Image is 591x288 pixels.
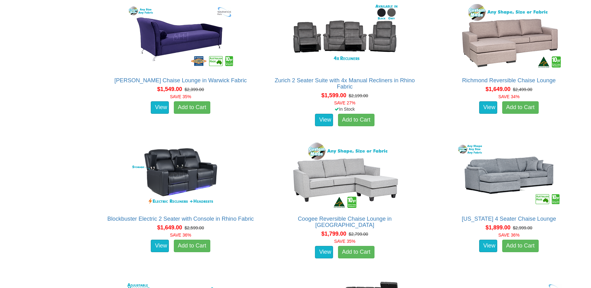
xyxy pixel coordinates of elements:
[151,240,169,252] a: View
[498,233,519,238] font: SAVE 36%
[184,225,204,230] del: $2,599.00
[157,86,182,92] span: $1,549.00
[170,233,191,238] font: SAVE 36%
[334,100,355,105] font: SAVE 27%
[479,101,497,114] a: View
[502,240,539,252] a: Add to Cart
[289,2,401,71] img: Zurich 2 Seater Suite with 4x Manual Recliners in Rhino Fabric
[174,240,210,252] a: Add to Cart
[498,94,519,99] font: SAVE 34%
[453,2,565,71] img: Richmond Reversible Chaise Lounge
[321,92,346,98] span: $1,599.00
[315,246,333,258] a: View
[453,141,565,209] img: Texas 4 Seater Chaise Lounge
[275,77,415,90] a: Zurich 2 Seater Suite with 4x Manual Recliners in Rhino Fabric
[157,224,182,231] span: $1,649.00
[315,114,333,126] a: View
[338,246,374,258] a: Add to Cart
[485,224,510,231] span: $1,899.00
[485,86,510,92] span: $1,649.00
[151,101,169,114] a: View
[479,240,497,252] a: View
[338,114,374,126] a: Add to Cart
[513,87,532,92] del: $2,499.00
[462,77,555,84] a: Richmond Reversible Chaise Lounge
[298,216,392,228] a: Coogee Reversible Chaise Lounge in [GEOGRAPHIC_DATA]
[125,141,237,209] img: Blockbuster Electric 2 Seater with Console in Rhino Fabric
[321,231,346,237] span: $1,799.00
[170,94,191,99] font: SAVE 35%
[513,225,532,230] del: $2,999.00
[125,2,237,71] img: Romeo Chaise Lounge in Warwick Fabric
[502,101,539,114] a: Add to Cart
[184,87,204,92] del: $2,399.00
[462,216,556,222] a: [US_STATE] 4 Seater Chaise Lounge
[174,101,210,114] a: Add to Cart
[289,141,401,209] img: Coogee Reversible Chaise Lounge in Fabric
[114,77,247,84] a: [PERSON_NAME] Chaise Lounge in Warwick Fabric
[266,106,423,112] div: In Stock
[334,239,355,244] font: SAVE 35%
[107,216,254,222] a: Blockbuster Electric 2 Seater with Console in Rhino Fabric
[349,93,368,98] del: $2,199.00
[349,232,368,237] del: $2,799.00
